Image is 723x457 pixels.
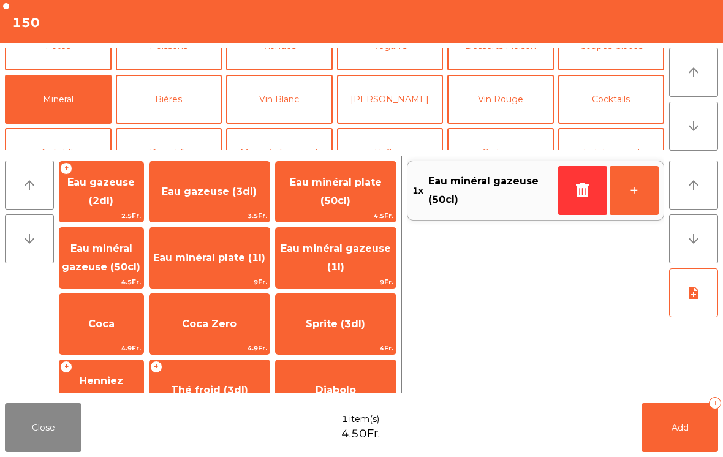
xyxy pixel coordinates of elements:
span: + [60,162,72,175]
span: Sprite (3dl) [306,318,365,330]
span: Eau minéral gazeuse (1l) [281,243,391,273]
span: 4.9Fr. [150,342,270,354]
button: arrow_upward [5,161,54,210]
span: Eau minéral plate (1l) [153,252,265,263]
i: arrow_upward [22,178,37,192]
button: Cocktails [558,75,665,124]
button: Vin Blanc [226,75,333,124]
span: + [150,361,162,373]
button: arrow_upward [669,48,718,97]
span: Eau minéral gazeuse (50cl) [428,172,553,210]
span: 4.9Fr. [59,342,143,354]
span: Add [672,422,689,433]
span: + [60,361,72,373]
i: note_add [686,285,701,300]
span: 9Fr. [276,276,396,288]
button: arrow_upward [669,161,718,210]
span: Thé froid (3dl) [171,384,248,396]
span: Coca [88,318,115,330]
button: Huîtres [337,128,444,177]
span: 4.5Fr. [59,276,143,288]
button: arrow_downward [669,102,718,151]
span: Henniez gommée (3dl) [63,375,139,405]
i: arrow_downward [22,232,37,246]
button: Apéritifs [5,128,112,177]
div: 1 [709,397,721,409]
button: Close [5,403,81,452]
h4: 150 [12,13,40,32]
span: item(s) [349,413,379,426]
button: arrow_downward [5,214,54,263]
span: 9Fr. [150,276,270,288]
button: Vin Rouge [447,75,554,124]
span: Coca Zero [182,318,237,330]
button: Digestifs [116,128,222,177]
button: Menu évènement [226,128,333,177]
span: 1 [342,413,348,426]
span: 4Fr. [276,342,396,354]
button: [PERSON_NAME] [337,75,444,124]
button: note_add [669,268,718,317]
span: Eau minéral plate (50cl) [290,176,382,206]
button: arrow_downward [669,214,718,263]
span: Diabolo [316,384,356,396]
button: gobelet emporter [558,128,665,177]
button: Mineral [5,75,112,124]
span: Eau gazeuse (2dl) [67,176,135,206]
span: Eau minéral gazeuse (50cl) [62,243,140,273]
span: 4.50Fr. [341,426,380,442]
span: 2.5Fr. [59,210,143,222]
button: Cadeaux [447,128,554,177]
span: Eau gazeuse (3dl) [162,186,257,197]
span: 4.5Fr. [276,210,396,222]
button: Add1 [642,403,718,452]
button: + [610,166,659,215]
i: arrow_downward [686,119,701,134]
button: Bières [116,75,222,124]
i: arrow_upward [686,65,701,80]
span: 3.5Fr. [150,210,270,222]
i: arrow_upward [686,178,701,192]
span: 1x [412,172,423,210]
i: arrow_downward [686,232,701,246]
